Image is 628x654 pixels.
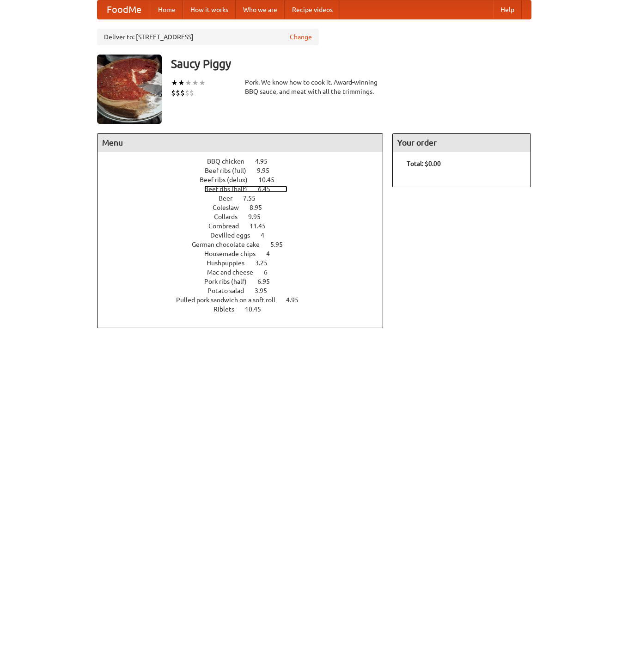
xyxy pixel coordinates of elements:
span: Pork ribs (half) [204,278,256,285]
span: 4 [266,250,279,257]
a: Beer 7.55 [219,195,273,202]
span: 3.25 [255,259,277,267]
li: ★ [192,78,199,88]
a: Beef ribs (delux) 10.45 [200,176,292,183]
span: BBQ chicken [207,158,254,165]
a: FoodMe [98,0,151,19]
a: Home [151,0,183,19]
img: angular.jpg [97,55,162,124]
li: ★ [199,78,206,88]
a: Help [493,0,522,19]
span: 11.45 [250,222,275,230]
span: Beef ribs (half) [204,185,256,193]
span: Beef ribs (delux) [200,176,257,183]
span: 6.95 [257,278,279,285]
a: Who we are [236,0,285,19]
a: Beef ribs (full) 9.95 [205,167,287,174]
span: 7.55 [243,195,265,202]
span: Mac and cheese [207,269,262,276]
span: 9.95 [248,213,270,220]
a: Devilled eggs 4 [210,232,281,239]
span: Housemade chips [204,250,265,257]
li: ★ [185,78,192,88]
span: 5.95 [270,241,292,248]
span: Beer [219,195,242,202]
span: German chocolate cake [192,241,269,248]
h4: Menu [98,134,383,152]
a: Recipe videos [285,0,340,19]
span: Potato salad [207,287,253,294]
a: Cornbread 11.45 [208,222,283,230]
li: $ [185,88,189,98]
span: 4.95 [286,296,308,304]
a: Collards 9.95 [214,213,278,220]
span: 10.45 [245,306,270,313]
a: BBQ chicken 4.95 [207,158,285,165]
a: Housemade chips 4 [204,250,287,257]
span: 3.95 [255,287,276,294]
span: 10.45 [258,176,284,183]
h3: Saucy Piggy [171,55,531,73]
span: Hushpuppies [207,259,254,267]
span: Coleslaw [213,204,248,211]
li: $ [176,88,180,98]
span: Collards [214,213,247,220]
span: 6.45 [258,185,280,193]
li: ★ [178,78,185,88]
a: German chocolate cake 5.95 [192,241,300,248]
a: Hushpuppies 3.25 [207,259,285,267]
span: 9.95 [257,167,279,174]
a: Beef ribs (half) 6.45 [204,185,287,193]
div: Pork. We know how to cook it. Award-winning BBQ sauce, and meat with all the trimmings. [245,78,384,96]
span: 4 [261,232,274,239]
span: Cornbread [208,222,248,230]
h4: Your order [393,134,530,152]
a: Pork ribs (half) 6.95 [204,278,287,285]
a: Mac and cheese 6 [207,269,285,276]
span: Pulled pork sandwich on a soft roll [176,296,285,304]
a: Pulled pork sandwich on a soft roll 4.95 [176,296,316,304]
li: $ [171,88,176,98]
b: Total: $0.00 [407,160,441,167]
div: Deliver to: [STREET_ADDRESS] [97,29,319,45]
span: Devilled eggs [210,232,259,239]
li: $ [180,88,185,98]
li: $ [189,88,194,98]
a: Coleslaw 8.95 [213,204,279,211]
span: Riblets [213,306,244,313]
a: Change [290,32,312,42]
span: Beef ribs (full) [205,167,256,174]
span: 6 [264,269,277,276]
a: Riblets 10.45 [213,306,278,313]
a: How it works [183,0,236,19]
li: ★ [171,78,178,88]
span: 4.95 [255,158,277,165]
span: 8.95 [250,204,271,211]
a: Potato salad 3.95 [207,287,284,294]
